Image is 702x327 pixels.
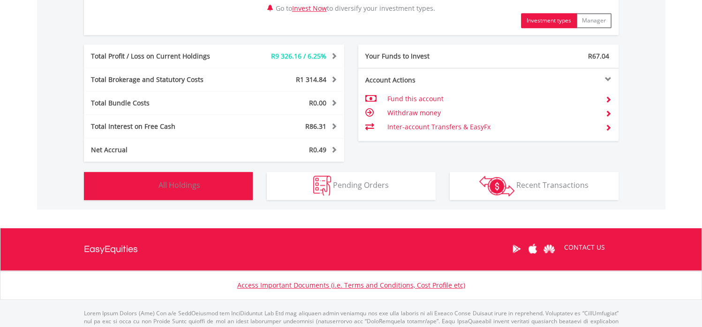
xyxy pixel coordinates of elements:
[358,52,489,61] div: Your Funds to Invest
[84,98,236,108] div: Total Bundle Costs
[387,120,597,134] td: Inter-account Transfers & EasyFx
[267,172,436,200] button: Pending Orders
[84,228,138,270] a: EasyEquities
[516,180,589,190] span: Recent Transactions
[84,122,236,131] div: Total Interest on Free Cash
[576,13,611,28] button: Manager
[313,176,331,196] img: pending_instructions-wht.png
[237,281,465,290] a: Access Important Documents (i.e. Terms and Conditions, Cost Profile etc)
[521,13,577,28] button: Investment types
[541,234,558,263] a: Huawei
[479,176,514,196] img: transactions-zar-wht.png
[159,180,200,190] span: All Holdings
[333,180,389,190] span: Pending Orders
[84,172,253,200] button: All Holdings
[358,75,489,85] div: Account Actions
[136,176,157,196] img: holdings-wht.png
[296,75,326,84] span: R1 314.84
[387,106,597,120] td: Withdraw money
[588,52,609,60] span: R67.04
[387,92,597,106] td: Fund this account
[508,234,525,263] a: Google Play
[292,4,327,13] a: Invest Now
[558,234,611,260] a: CONTACT US
[84,52,236,61] div: Total Profit / Loss on Current Holdings
[309,98,326,107] span: R0.00
[84,145,236,155] div: Net Accrual
[305,122,326,131] span: R86.31
[525,234,541,263] a: Apple
[450,172,619,200] button: Recent Transactions
[309,145,326,154] span: R0.49
[84,75,236,84] div: Total Brokerage and Statutory Costs
[271,52,326,60] span: R9 326.16 / 6.25%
